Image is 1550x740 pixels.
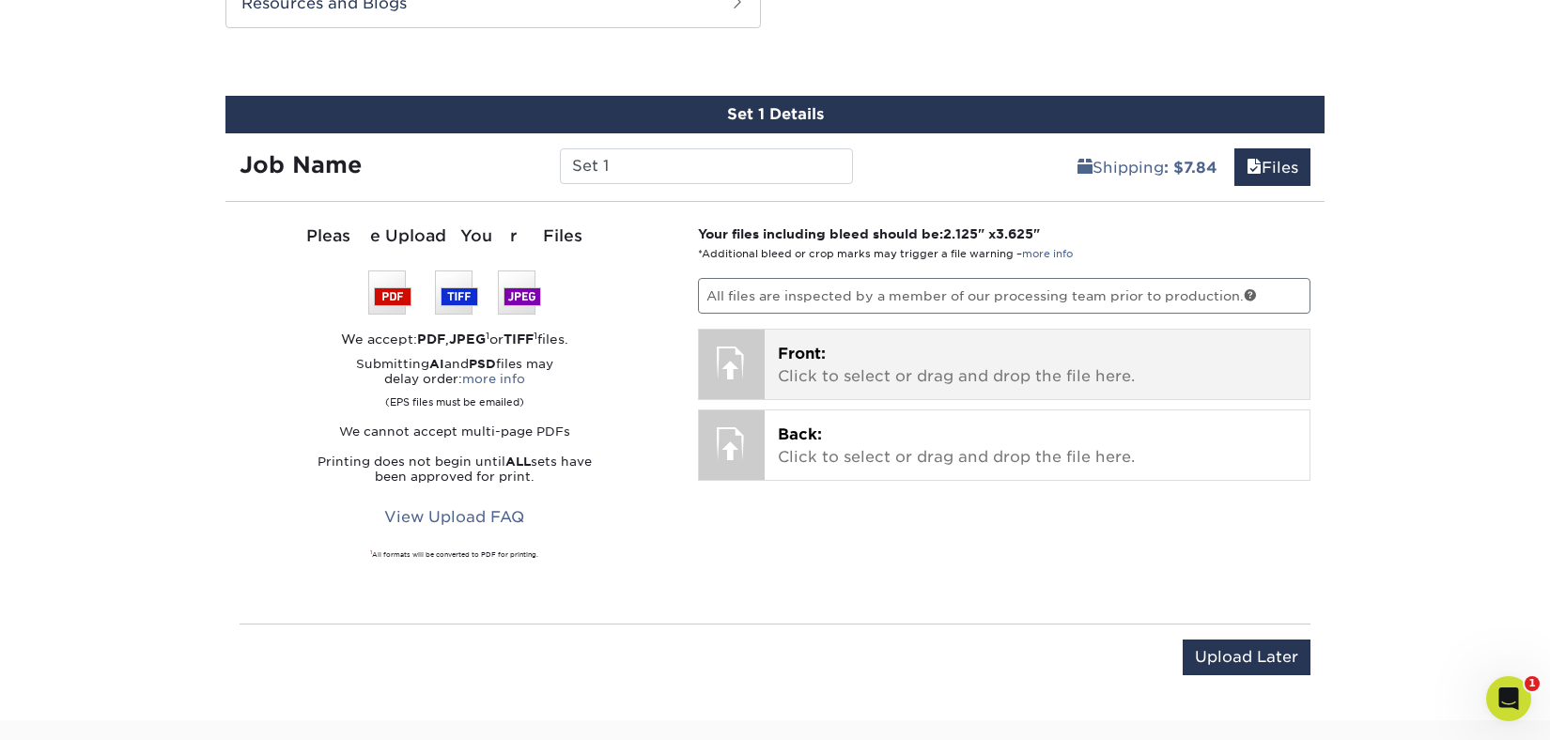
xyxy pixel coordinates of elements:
strong: AI [429,357,444,371]
p: Submitting and files may delay order: [240,357,670,409]
a: more info [462,372,525,386]
strong: JPEG [449,331,486,347]
p: Click to select or drag and drop the file here. [778,343,1297,388]
span: 1 [1525,676,1540,691]
a: View Upload FAQ [372,500,536,535]
input: Enter a job name [560,148,852,184]
div: Please Upload Your Files [240,224,670,249]
p: Click to select or drag and drop the file here. [778,424,1297,469]
b: : $7.84 [1164,159,1217,177]
img: We accept: PSD, TIFF, or JPEG (JPG) [368,270,541,315]
strong: PSD [469,357,496,371]
div: We accept: , or files. [240,330,670,348]
strong: ALL [505,455,531,469]
span: Back: [778,425,822,443]
sup: 1 [534,330,537,341]
span: Front: [778,345,826,362]
span: files [1247,159,1262,177]
strong: Job Name [240,151,362,178]
div: All formats will be converted to PDF for printing. [240,550,670,560]
strong: TIFF [504,331,534,347]
p: We cannot accept multi-page PDFs [240,424,670,439]
p: Printing does not begin until sets have been approved for print. [240,455,670,485]
a: more info [1022,248,1073,260]
sup: 1 [370,549,372,555]
small: (EPS files must be emailed) [385,387,524,409]
a: Files [1234,148,1310,186]
strong: PDF [417,331,445,347]
div: Set 1 Details [225,96,1325,133]
sup: 1 [486,330,489,341]
a: Shipping: $7.84 [1065,148,1230,186]
span: 2.125 [943,226,978,241]
iframe: Intercom live chat [1486,676,1531,721]
span: 3.625 [996,226,1033,241]
input: Upload Later [1183,640,1310,675]
p: All files are inspected by a member of our processing team prior to production. [698,278,1311,314]
strong: Your files including bleed should be: " x " [698,226,1040,241]
span: shipping [1077,159,1093,177]
small: *Additional bleed or crop marks may trigger a file warning – [698,248,1073,260]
